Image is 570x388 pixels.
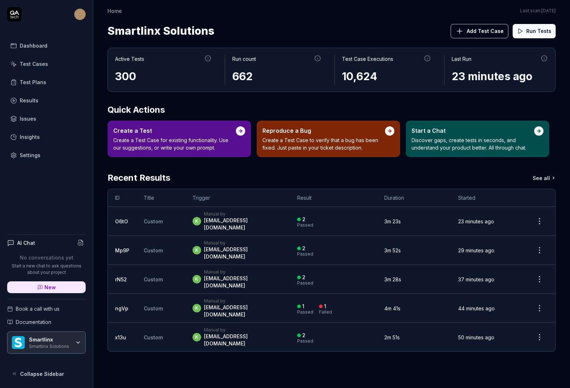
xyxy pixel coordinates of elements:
[7,281,86,293] a: New
[7,75,86,89] a: Test Plans
[204,211,283,217] div: Manual by
[115,247,129,253] a: Mp9P
[17,239,35,247] h4: AI Chat
[115,305,128,311] a: ngVp
[115,218,128,224] a: O6tO
[541,8,556,13] time: [DATE]
[533,171,556,184] a: See all
[193,304,201,312] span: k
[232,55,256,63] div: Run count
[185,189,290,207] th: Trigger
[458,334,494,340] time: 50 minutes ago
[384,218,401,224] time: 3m 23s
[20,60,48,68] div: Test Cases
[204,246,283,260] div: [EMAIL_ADDRESS][DOMAIN_NAME]
[412,136,534,151] p: Discover gaps, create tests in seconds, and understand your product better. All through chat.
[342,68,431,84] div: 10,624
[7,130,86,144] a: Insights
[458,247,494,253] time: 29 minutes ago
[302,332,305,339] div: 2
[29,343,71,349] div: Smartlinx Solutions
[144,247,163,253] span: Custom
[204,269,283,275] div: Manual by
[204,217,283,231] div: [EMAIL_ADDRESS][DOMAIN_NAME]
[115,334,126,340] a: x13u
[113,126,236,135] div: Create a Test
[262,126,385,135] div: Reproduce a Bug
[342,55,393,63] div: Test Case Executions
[232,68,322,84] div: 662
[204,327,283,333] div: Manual by
[20,370,64,378] span: Collapse Sidebar
[297,223,313,227] div: Passed
[115,276,127,282] a: rN52
[297,281,313,285] div: Passed
[384,334,400,340] time: 2m 51s
[193,275,201,283] span: k
[108,171,170,184] h2: Recent Results
[7,148,86,162] a: Settings
[7,331,86,354] button: Smartlinx LogoSmartlinxSmartlinx Solutions
[12,336,25,349] img: Smartlinx Logo
[16,305,60,312] span: Book a call with us
[137,189,185,207] th: Title
[520,8,556,14] span: Last scan:
[108,103,556,116] h2: Quick Actions
[193,333,201,341] span: k
[16,318,51,326] span: Documentation
[458,276,494,282] time: 37 minutes ago
[384,276,401,282] time: 3m 28s
[204,240,283,246] div: Manual by
[204,275,283,289] div: [EMAIL_ADDRESS][DOMAIN_NAME]
[458,218,494,224] time: 23 minutes ago
[193,246,201,254] span: k
[7,112,86,126] a: Issues
[467,27,504,35] span: Add Test Case
[113,136,236,151] p: Create a Test Case for existing functionality. Use our suggestions, or write your own prompt.
[108,21,214,40] span: Smartlinx Solutions
[302,303,304,310] div: 1
[520,8,556,14] button: Last scan:[DATE]
[20,97,38,104] div: Results
[384,247,401,253] time: 3m 52s
[377,189,451,207] th: Duration
[29,336,71,343] div: Smartlinx
[204,333,283,347] div: [EMAIL_ADDRESS][DOMAIN_NAME]
[452,55,471,63] div: Last Run
[144,334,163,340] span: Custom
[451,189,524,207] th: Started
[115,68,212,84] div: 300
[297,339,313,343] div: Passed
[20,133,40,141] div: Insights
[7,263,86,276] p: Start a new chat to ask questions about your project
[20,78,46,86] div: Test Plans
[262,136,385,151] p: Create a Test Case to verify that a bug has been fixed. Just paste in your ticket description.
[324,303,326,310] div: 1
[204,298,283,304] div: Manual by
[319,310,332,314] div: Failed
[20,151,41,159] div: Settings
[290,189,377,207] th: Result
[458,305,495,311] time: 44 minutes ago
[144,305,163,311] span: Custom
[115,55,144,63] div: Active Tests
[297,252,313,256] div: Passed
[302,274,305,281] div: 2
[7,254,86,261] p: No conversations yet
[451,24,508,38] button: Add Test Case
[108,7,122,14] div: Home
[144,218,163,224] span: Custom
[513,24,556,38] button: Run Tests
[204,304,283,318] div: [EMAIL_ADDRESS][DOMAIN_NAME]
[20,42,47,49] div: Dashboard
[7,367,86,381] button: Collapse Sidebar
[7,318,86,326] a: Documentation
[384,305,400,311] time: 4m 41s
[412,126,534,135] div: Start a Chat
[108,189,137,207] th: ID
[7,39,86,53] a: Dashboard
[7,93,86,107] a: Results
[7,57,86,71] a: Test Cases
[193,217,201,225] span: k
[302,216,305,223] div: 2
